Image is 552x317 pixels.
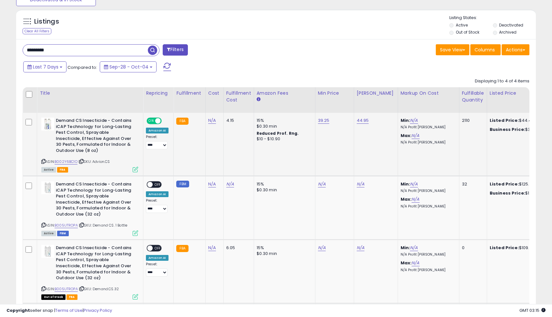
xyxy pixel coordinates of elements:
button: Save View [436,44,469,55]
div: Cost [208,90,221,97]
span: All listings currently available for purchase on Amazon [41,231,56,236]
b: Min: [401,181,410,187]
p: N/A Profit [PERSON_NAME] [401,268,454,272]
div: Amazon AI [146,128,169,133]
div: Fulfillment [176,90,202,97]
small: FBA [176,118,188,125]
div: 15% [257,181,310,187]
p: N/A Profit [PERSON_NAME] [401,125,454,130]
a: N/A [357,181,364,187]
div: Clear All Filters [23,28,51,34]
b: Min: [401,117,410,123]
button: Columns [470,44,501,55]
span: Last 7 Days [33,64,58,70]
small: Amazon Fees. [257,97,261,102]
b: Reduced Prof. Rng. [257,131,299,136]
div: Amazon Fees [257,90,312,97]
div: 32 [462,181,482,187]
b: Business Price: [490,126,525,132]
b: Business Price: [490,190,525,196]
label: Out of Stock [456,29,479,35]
div: $10 - $10.90 [257,136,310,142]
label: Archived [499,29,516,35]
div: 15% [257,245,310,251]
span: OFF [153,182,163,187]
a: B002Y6BC1O [55,159,77,164]
p: Listing States: [449,15,536,21]
div: $0.30 min [257,251,310,257]
div: Repricing [146,90,171,97]
a: Privacy Policy [84,307,112,313]
span: | SKU: Demand.CS.32 [79,286,119,291]
a: N/A [410,117,418,124]
div: 0 [462,245,482,251]
b: Listed Price: [490,117,519,123]
div: $39.95 [490,127,543,132]
span: Sep-28 - Oct-04 [109,64,148,70]
span: Compared to: [67,64,97,70]
a: N/A [318,181,326,187]
a: B005UTROPA [55,223,78,228]
div: $0.30 min [257,123,310,129]
p: N/A Profit [PERSON_NAME] [401,204,454,209]
b: Min: [401,245,410,251]
div: 2110 [462,118,482,123]
a: Terms of Use [55,307,83,313]
a: 44.95 [357,117,369,124]
h5: Listings [34,17,59,26]
div: Min Price [318,90,351,97]
span: FBA [57,167,68,173]
span: ON [147,118,155,124]
a: N/A [318,245,326,251]
div: Markup on Cost [401,90,456,97]
div: Displaying 1 to 4 of 4 items [475,78,529,84]
b: Max: [401,196,412,202]
small: FBA [176,245,188,252]
div: $44.46 [490,118,543,123]
label: Active [456,22,468,28]
div: Listed Price [490,90,546,97]
div: Amazon AI [146,255,169,261]
p: N/A Profit [PERSON_NAME] [401,252,454,257]
a: N/A [412,132,419,139]
div: 4.15 [226,118,249,123]
span: FBM [57,231,69,236]
span: All listings currently available for purchase on Amazon [41,167,56,173]
span: 2025-10-13 03:15 GMT [519,307,546,313]
img: 41ya6TQy-DL._SL40_.jpg [41,118,54,131]
a: N/A [226,181,234,187]
span: | SKU: Demand CS. 1 Bottle [79,223,127,228]
img: 31cvzCXNGwL._SL40_.jpg [41,245,54,258]
a: N/A [410,245,418,251]
a: 39.25 [318,117,330,124]
b: Demand CS Insecticide - Contains iCAP Technology for Long-Lasting Pest Control, Sprayable Insecti... [56,181,134,219]
img: 31cvzCXNGwL._SL40_.jpg [41,181,54,194]
div: $124.69 [490,190,543,196]
div: Fulfillable Quantity [462,90,484,103]
a: B005UTROPA [55,286,78,292]
strong: Copyright [6,307,30,313]
b: Max: [401,132,412,139]
small: FBM [176,181,189,187]
div: Title [40,90,140,97]
button: Last 7 Days [23,61,66,72]
div: $0.30 min [257,187,310,193]
p: N/A Profit [PERSON_NAME] [401,140,454,145]
b: Listed Price: [490,181,519,187]
button: Actions [502,44,529,55]
a: N/A [208,181,216,187]
div: 6.05 [226,245,249,251]
a: N/A [412,196,419,203]
a: N/A [208,245,216,251]
b: Demand CS Insecticide - Contains iCAP Technology for Long-Lasting Pest Control, Sprayable Insecti... [56,118,134,155]
span: Columns [475,47,495,53]
div: Preset: [146,198,169,213]
a: N/A [412,260,419,266]
p: N/A Profit [PERSON_NAME] [401,189,454,193]
span: OFF [153,246,163,251]
div: ASIN: [41,118,138,172]
div: Preset: [146,135,169,149]
div: 15% [257,118,310,123]
div: ASIN: [41,181,138,235]
div: Fulfillment Cost [226,90,251,103]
